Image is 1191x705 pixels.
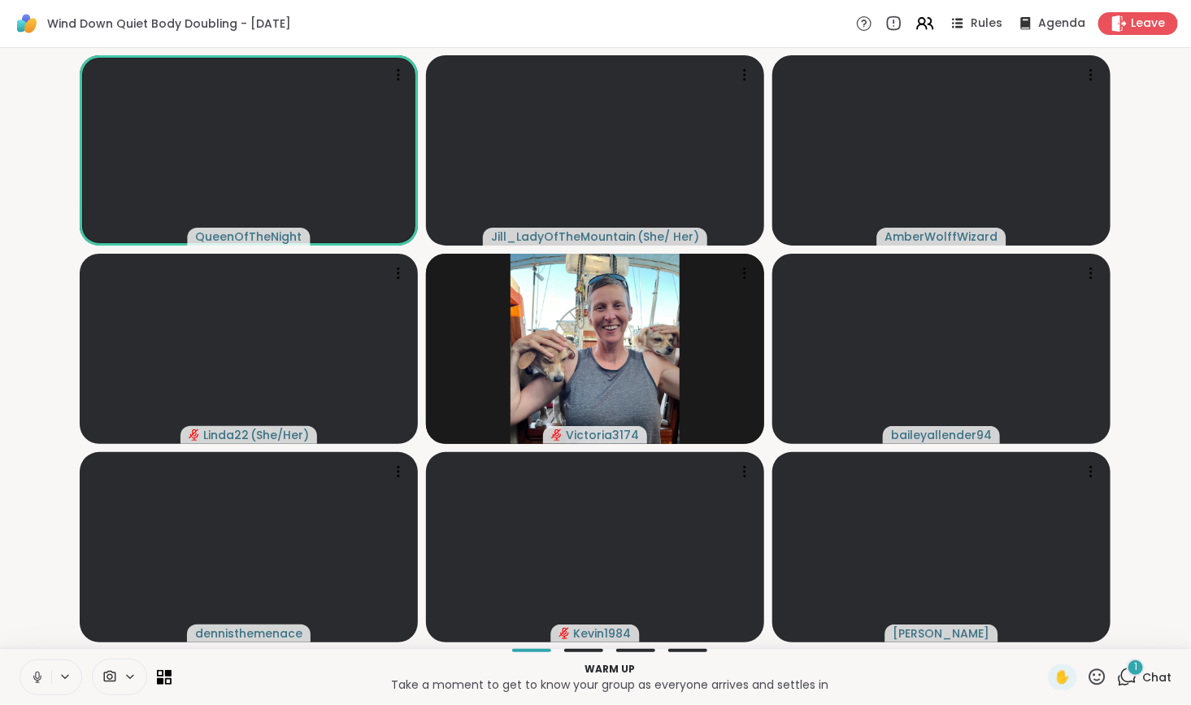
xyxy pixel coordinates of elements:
span: audio-muted [551,429,563,441]
span: Agenda [1038,15,1085,32]
span: audio-muted [559,628,571,639]
span: dennisthemenace [195,625,302,642]
span: ( She/ Her ) [637,228,699,245]
span: Rules [971,15,1002,32]
span: AmberWolffWizard [885,228,998,245]
p: Take a moment to get to know your group as everyone arrives and settles in [181,677,1038,693]
span: Chat [1142,669,1171,685]
span: [PERSON_NAME] [893,625,990,642]
span: 1 [1134,660,1137,674]
span: audio-muted [189,429,200,441]
span: Wind Down Quiet Body Doubling - [DATE] [47,15,291,32]
span: Jill_LadyOfTheMountain [491,228,636,245]
span: QueenOfTheNight [196,228,302,245]
img: ShareWell Logomark [13,10,41,37]
span: baileyallender94 [891,427,992,443]
p: Warm up [181,662,1038,677]
img: Victoria3174 [511,254,680,444]
span: ✋ [1054,668,1071,687]
span: Linda22 [203,427,249,443]
span: Kevin1984 [574,625,632,642]
span: Victoria3174 [566,427,639,443]
span: ( She/Her ) [250,427,309,443]
span: Leave [1131,15,1165,32]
